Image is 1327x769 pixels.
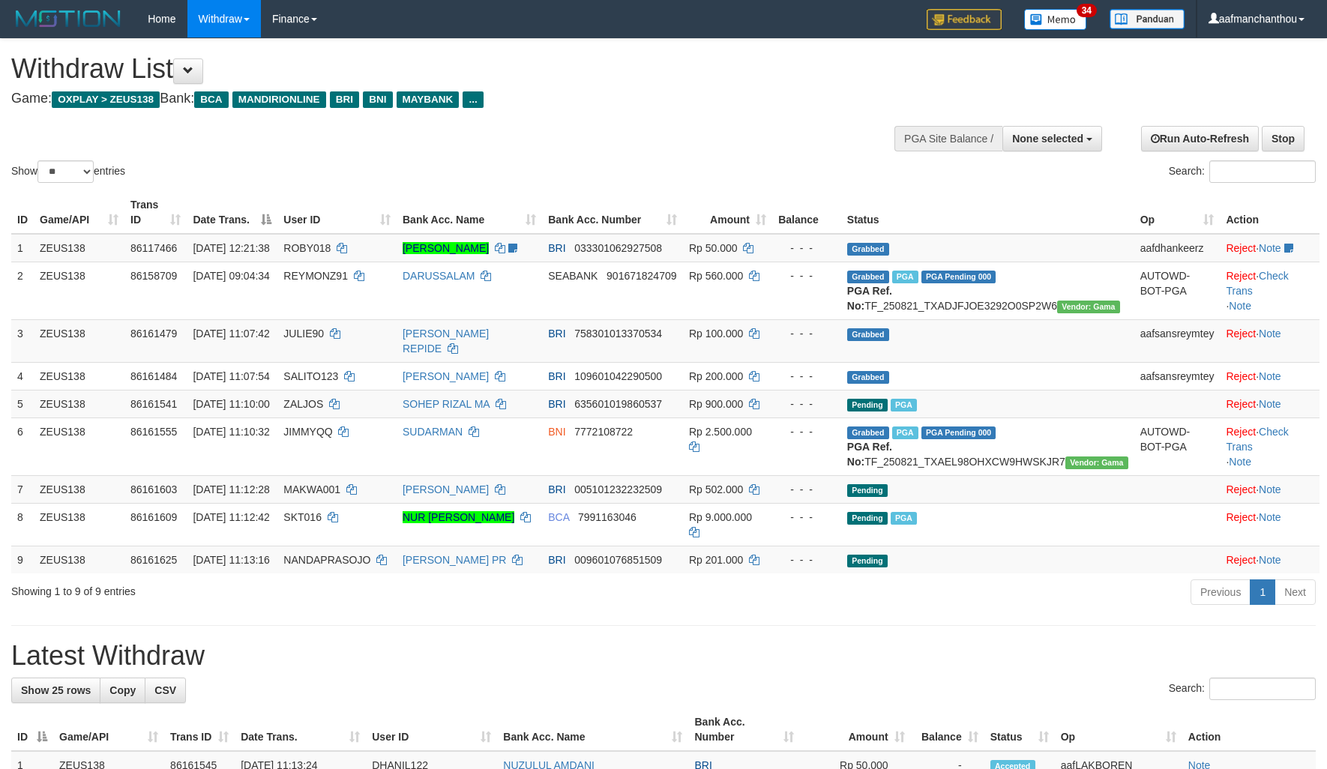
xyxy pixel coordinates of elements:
th: Status: activate to sort column ascending [984,708,1055,751]
td: ZEUS138 [34,503,124,546]
span: [DATE] 09:04:34 [193,270,269,282]
span: PGA Pending [921,271,996,283]
span: Marked by aafkaynarin [892,426,918,439]
td: · [1220,503,1320,546]
span: BRI [548,398,565,410]
span: PGA Pending [921,426,996,439]
span: Show 25 rows [21,684,91,696]
span: BRI [548,483,565,495]
input: Search: [1209,160,1316,183]
a: Previous [1191,579,1251,605]
span: ... [463,91,483,108]
a: Note [1259,398,1281,410]
a: Stop [1262,126,1305,151]
div: - - - [778,369,835,384]
td: · · [1220,262,1320,319]
span: Grabbed [847,243,889,256]
span: BRI [548,370,565,382]
a: Show 25 rows [11,678,100,703]
span: Copy 7991163046 to clipboard [578,511,637,523]
span: SEABANK [548,270,598,282]
span: Copy 109601042290500 to clipboard [574,370,662,382]
span: Copy 758301013370534 to clipboard [574,328,662,340]
a: [PERSON_NAME] [403,483,489,495]
span: Copy 7772108722 to clipboard [574,426,633,438]
a: Next [1275,579,1316,605]
a: [PERSON_NAME] REPIDE [403,328,489,355]
a: [PERSON_NAME] [403,370,489,382]
span: 86161609 [130,511,177,523]
a: SOHEP RIZAL MA [403,398,490,410]
span: Rp 2.500.000 [689,426,752,438]
th: Game/API: activate to sort column ascending [34,191,124,234]
span: Pending [847,555,888,567]
a: Reject [1226,242,1256,254]
a: Note [1259,242,1281,254]
span: 86161625 [130,554,177,566]
div: - - - [778,241,835,256]
span: Rp 560.000 [689,270,743,282]
span: CSV [154,684,176,696]
a: Reject [1226,370,1256,382]
td: 6 [11,417,34,475]
a: 1 [1250,579,1275,605]
span: Grabbed [847,328,889,341]
span: Grabbed [847,371,889,384]
img: Button%20Memo.svg [1024,9,1087,30]
button: None selected [1002,126,1102,151]
th: Bank Acc. Number: activate to sort column ascending [542,191,683,234]
span: Rp 200.000 [689,370,743,382]
a: Note [1259,370,1281,382]
th: Bank Acc. Name: activate to sort column ascending [397,191,542,234]
span: Marked by aafpengsreynich [892,271,918,283]
th: Op: activate to sort column ascending [1055,708,1182,751]
span: Marked by aafpengsreynich [891,399,917,411]
td: 3 [11,319,34,362]
th: Balance: activate to sort column ascending [911,708,984,751]
span: BRI [548,242,565,254]
th: Bank Acc. Name: activate to sort column ascending [497,708,688,751]
th: Date Trans.: activate to sort column ascending [235,708,366,751]
td: TF_250821_TXAEL98OHXCW9HWSKJR7 [841,417,1134,475]
b: PGA Ref. No: [847,441,892,468]
td: aafsansreymtey [1134,362,1221,390]
span: Rp 9.000.000 [689,511,752,523]
th: Status [841,191,1134,234]
b: PGA Ref. No: [847,285,892,312]
td: 9 [11,546,34,573]
span: REYMONZ91 [283,270,348,282]
a: Note [1259,328,1281,340]
div: - - - [778,424,835,439]
span: SALITO123 [283,370,338,382]
span: Pending [847,484,888,497]
td: · [1220,319,1320,362]
a: Check Trans [1226,426,1288,453]
span: BRI [548,554,565,566]
span: Copy 635601019860537 to clipboard [574,398,662,410]
input: Search: [1209,678,1316,700]
a: Reject [1226,398,1256,410]
a: Reject [1226,511,1256,523]
th: Date Trans.: activate to sort column descending [187,191,277,234]
span: Copy 033301062927508 to clipboard [574,242,662,254]
span: MAYBANK [397,91,460,108]
h1: Withdraw List [11,54,870,84]
span: BRI [330,91,359,108]
span: [DATE] 12:21:38 [193,242,269,254]
a: Note [1259,483,1281,495]
img: panduan.png [1110,9,1185,29]
td: 7 [11,475,34,503]
span: [DATE] 11:10:32 [193,426,269,438]
td: ZEUS138 [34,417,124,475]
img: MOTION_logo.png [11,7,125,30]
a: SUDARMAN [403,426,463,438]
td: · [1220,234,1320,262]
span: SKT016 [283,511,322,523]
span: Rp 502.000 [689,483,743,495]
span: Copy 005101232232509 to clipboard [574,483,662,495]
td: · [1220,362,1320,390]
div: - - - [778,552,835,567]
span: Pending [847,399,888,411]
td: ZEUS138 [34,262,124,319]
th: Game/API: activate to sort column ascending [53,708,164,751]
